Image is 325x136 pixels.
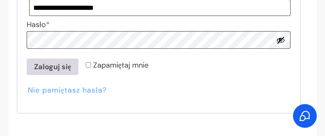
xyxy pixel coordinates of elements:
[27,18,291,31] label: Hasło
[28,85,107,95] a: Nie pamiętasz hasła?
[27,59,78,75] button: Zaloguj się
[93,60,149,70] span: Zapamiętaj mnie
[276,36,285,45] button: Pokaż hasło
[86,62,91,68] input: Zapamiętaj mnie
